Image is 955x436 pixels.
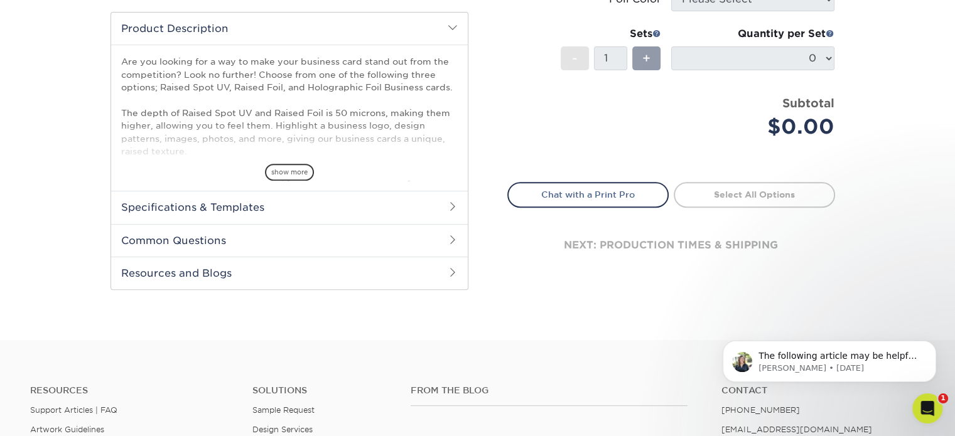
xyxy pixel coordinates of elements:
strong: Subtotal [782,96,834,110]
iframe: Intercom live chat [912,393,942,423]
h2: Resources and Blogs [111,257,468,289]
a: Sample Request [252,405,315,415]
a: Select All Options [674,182,835,207]
span: - [572,49,578,68]
div: Quantity per Set [671,26,834,41]
a: Design Services [252,425,313,434]
h4: Resources [30,385,234,396]
h4: Solutions [252,385,392,396]
iframe: Intercom notifications message [704,314,955,402]
a: [EMAIL_ADDRESS][DOMAIN_NAME] [721,425,871,434]
a: Support Articles | FAQ [30,405,117,415]
h2: Product Description [111,13,468,45]
h2: Specifications & Templates [111,191,468,223]
div: next: production times & shipping [507,208,835,283]
span: show more [265,164,314,181]
a: Chat with a Print Pro [507,182,669,207]
h4: From the Blog [411,385,688,396]
div: Sets [561,26,661,41]
h2: Common Questions [111,224,468,257]
div: $0.00 [681,112,834,142]
a: Artwork Guidelines [30,425,104,434]
span: 1 [938,393,948,403]
span: + [642,49,650,68]
p: Are you looking for a way to make your business card stand out from the competition? Look no furt... [121,55,458,298]
a: [PHONE_NUMBER] [721,405,799,415]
